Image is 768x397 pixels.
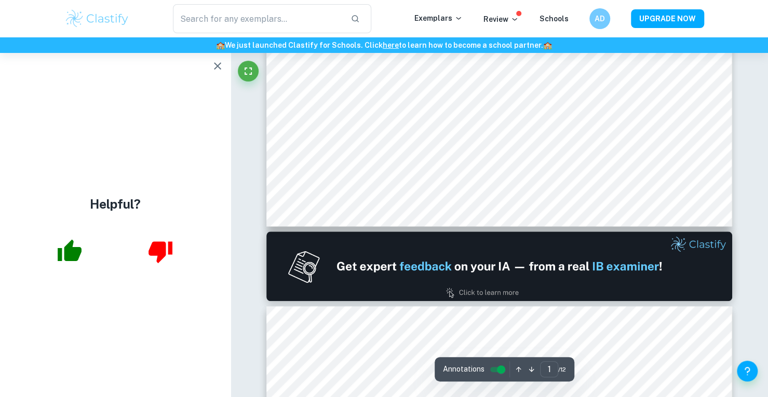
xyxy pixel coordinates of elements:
h4: Helpful? [90,195,141,213]
span: 🏫 [543,41,552,49]
p: Review [483,13,519,25]
p: Exemplars [414,12,463,24]
h6: We just launched Clastify for Schools. Click to learn how to become a school partner. [2,39,766,51]
button: Help and Feedback [737,361,758,381]
span: 🏫 [216,41,225,49]
input: Search for any exemplars... [173,4,343,33]
button: Fullscreen [238,61,259,81]
a: Schools [540,15,569,23]
span: Annotations [443,364,484,375]
a: here [383,41,399,49]
h6: AD [594,13,605,24]
span: / 12 [558,365,566,374]
button: AD [589,8,610,29]
button: UPGRADE NOW [631,9,704,28]
img: Ad [266,231,732,301]
img: Clastify logo [64,8,130,29]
